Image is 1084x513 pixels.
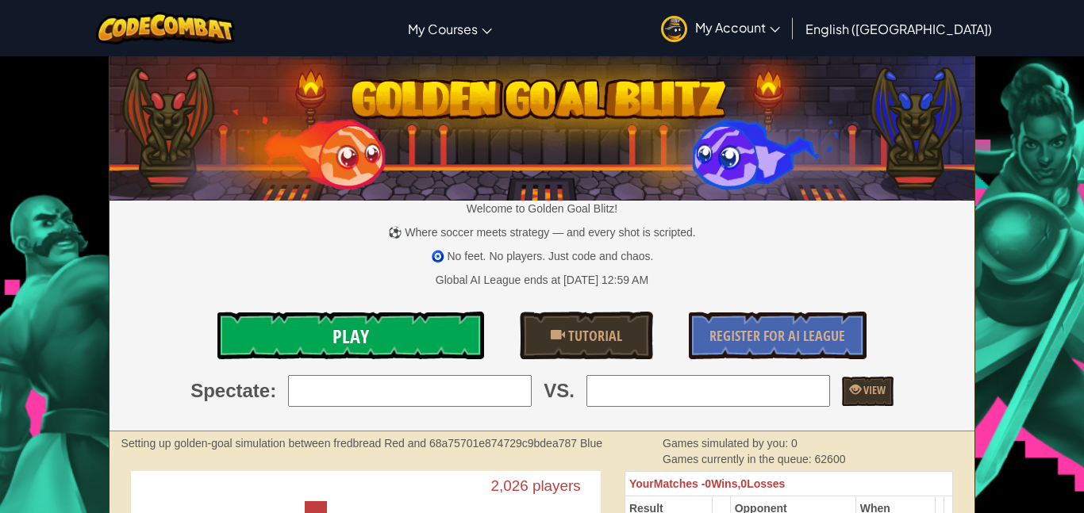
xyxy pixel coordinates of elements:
a: My Account [653,3,788,53]
a: English ([GEOGRAPHIC_DATA]) [798,7,1000,50]
span: English ([GEOGRAPHIC_DATA]) [805,21,992,37]
span: VS. [544,377,575,404]
p: ⚽ Where soccer meets strategy — and every shot is scripted. [110,224,975,240]
text: 2,026 players [490,478,580,495]
p: 🧿 No feet. No players. Just code and chaos. [110,248,975,264]
img: Golden Goal [110,50,975,201]
span: View [861,382,886,397]
span: 0 [791,437,798,450]
span: Play [333,323,369,349]
strong: Setting up golden-goal simulation between fredbread Red and 68a75701e874729c9bdea787 Blue [121,437,602,450]
div: Global AI League ends at [DATE] 12:59 AM [436,272,648,288]
span: Register for AI League [709,326,845,346]
span: My Account [695,19,780,36]
a: Tutorial [520,312,653,359]
p: Welcome to Golden Goal Blitz! [110,201,975,216]
span: Wins, [711,477,740,490]
span: : [270,377,276,404]
span: Spectate [190,377,270,404]
span: Losses [747,477,785,490]
img: avatar [661,16,687,42]
a: My Courses [400,7,500,50]
img: CodeCombat logo [96,12,235,44]
span: Games simulated by you: [663,437,791,450]
th: 0 0 [625,472,952,496]
span: Tutorial [565,326,622,346]
a: Register for AI League [689,312,867,359]
span: 62600 [815,453,846,465]
span: My Courses [408,21,478,37]
span: Your [629,477,654,490]
span: Matches - [654,477,705,490]
span: Games currently in the queue: [663,453,814,465]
